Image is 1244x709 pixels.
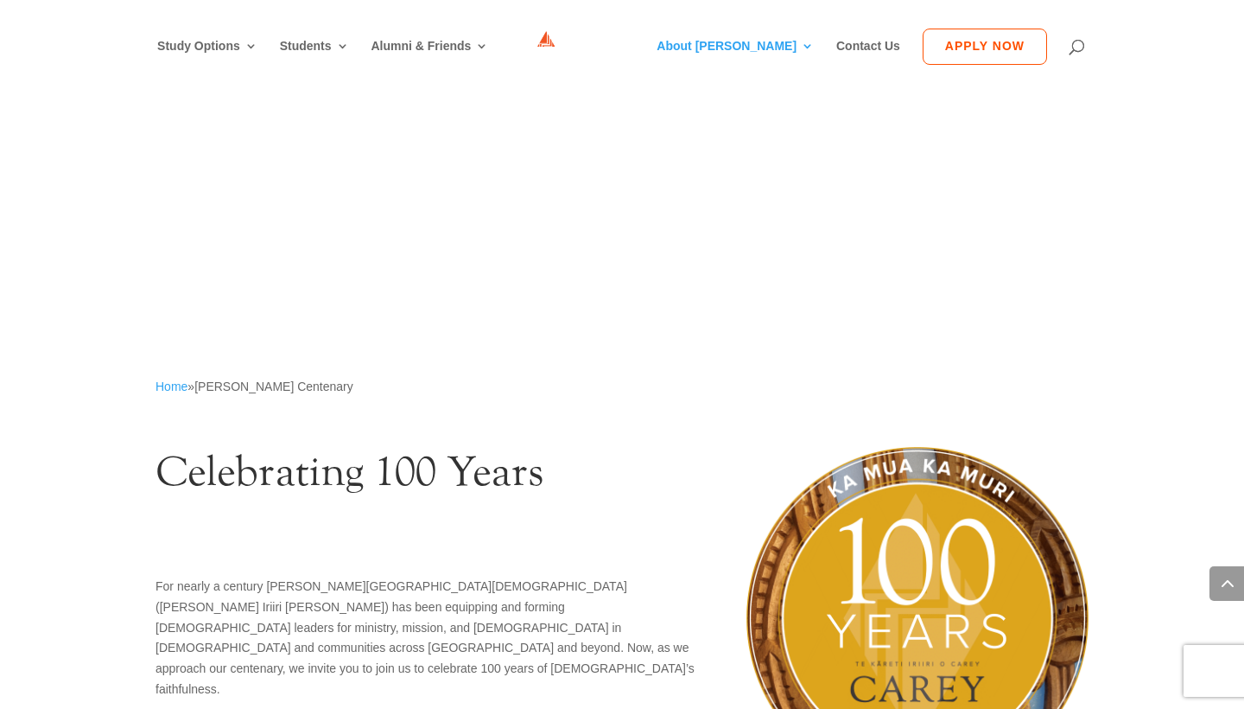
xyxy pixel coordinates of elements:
a: Contact Us [836,40,900,80]
a: Alumni & Friends [371,40,488,80]
span: [PERSON_NAME] Centenary [194,380,353,393]
a: About [PERSON_NAME] [657,40,814,80]
a: Home [155,380,187,393]
a: Students [280,40,349,80]
h2: Celebrating 100 Years [155,447,695,506]
a: Apply Now [923,29,1047,65]
span: » [155,380,353,393]
img: Carey Baptist College [537,31,605,62]
a: Study Options [157,40,257,80]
